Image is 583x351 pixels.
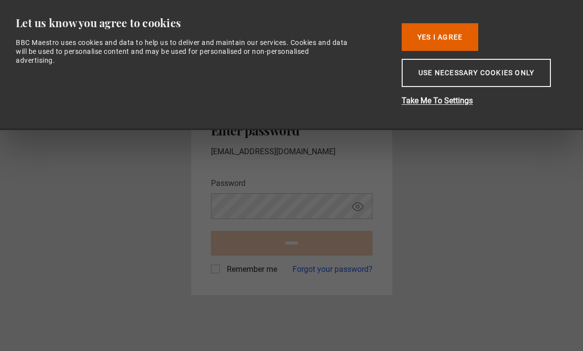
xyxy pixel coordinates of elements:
[223,263,277,275] label: Remember me
[349,198,366,215] button: Show password
[211,146,373,158] p: [EMAIL_ADDRESS][DOMAIN_NAME]
[402,95,560,107] button: Take Me To Settings
[402,59,551,87] button: Use necessary cookies only
[292,263,373,275] a: Forgot your password?
[402,23,478,51] button: Yes I Agree
[16,16,386,30] div: Let us know you agree to cookies
[211,177,246,189] label: Password
[211,123,373,138] h2: Enter password
[16,38,349,65] div: BBC Maestro uses cookies and data to help us to deliver and maintain our services. Cookies and da...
